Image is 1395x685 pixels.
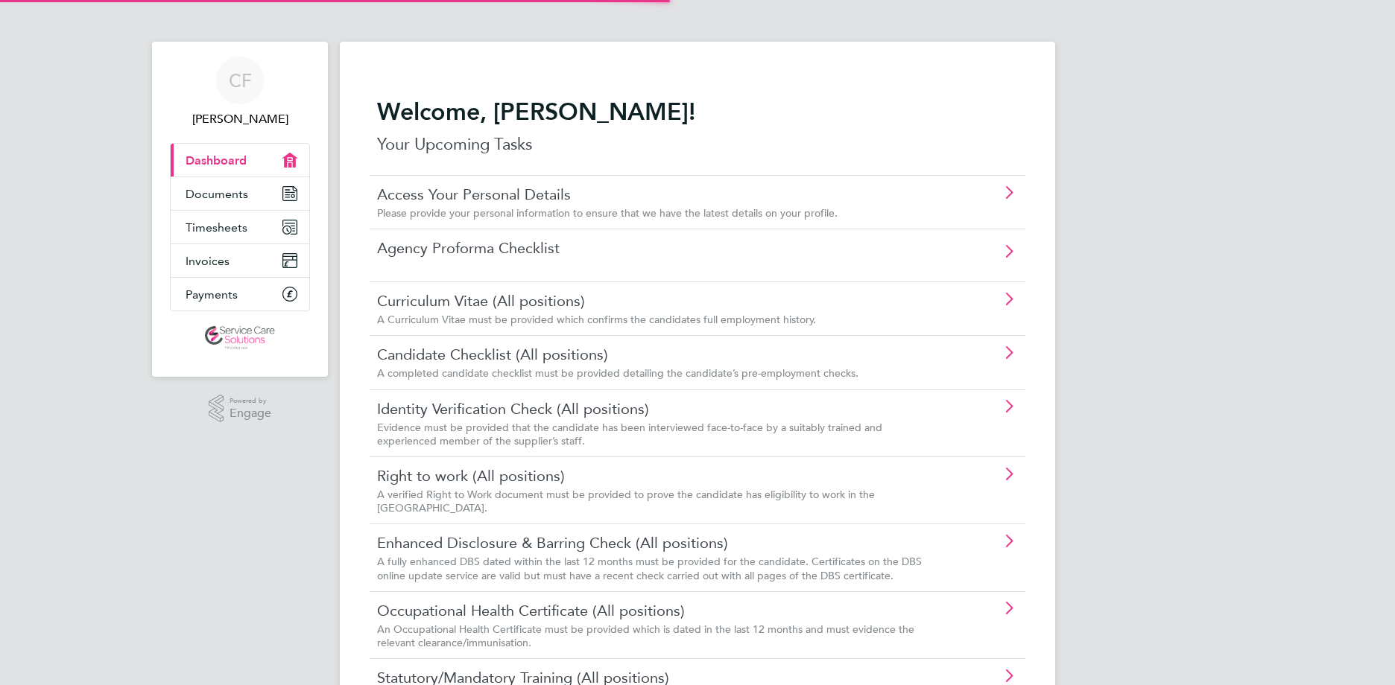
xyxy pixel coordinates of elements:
a: Curriculum Vitae (All positions) [377,291,934,310]
a: Dashboard [171,144,309,176]
p: Your Upcoming Tasks [377,133,1018,156]
a: Candidate Checklist (All positions) [377,345,934,364]
nav: Main navigation [152,42,328,377]
a: Timesheets [171,211,309,243]
a: Occupational Health Certificate (All positions) [377,601,934,620]
a: CF[PERSON_NAME] [170,57,310,128]
a: Right to work (All positions) [377,466,934,485]
span: Dashboard [186,153,247,168]
span: A completed candidate checklist must be provided detailing the candidate’s pre-employment checks. [377,366,858,380]
span: A fully enhanced DBS dated within the last 12 months must be provided for the candidate. Certific... [377,555,922,582]
h2: Welcome, [PERSON_NAME]! [377,97,1018,127]
span: A Curriculum Vitae must be provided which confirms the candidates full employment history. [377,313,816,326]
span: Engage [230,407,271,420]
span: An Occupational Health Certificate must be provided which is dated in the last 12 months and must... [377,622,914,649]
a: Payments [171,278,309,310]
span: Powered by [230,395,271,407]
a: Go to home page [170,326,310,350]
span: Payments [186,287,238,302]
a: Invoices [171,244,309,277]
span: Please provide your personal information to ensure that we have the latest details on your profile. [377,206,838,220]
span: CF [229,71,252,90]
span: Timesheets [186,220,247,235]
span: Evidence must be provided that the candidate has been interviewed face-to-face by a suitably trai... [377,421,882,447]
span: Cleo Ferguson [170,110,310,128]
a: Documents [171,177,309,210]
img: servicecare-logo-retina.png [205,326,275,350]
a: Powered byEngage [209,395,272,423]
a: Identity Verification Check (All positions) [377,399,934,418]
span: A verified Right to Work document must be provided to prove the candidate has eligibility to work... [377,488,875,514]
a: Access Your Personal Details [377,185,934,204]
span: Invoices [186,254,230,268]
a: Agency Proforma Checklist [377,238,934,258]
span: Documents [186,187,248,201]
a: Enhanced Disclosure & Barring Check (All positions) [377,533,934,552]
